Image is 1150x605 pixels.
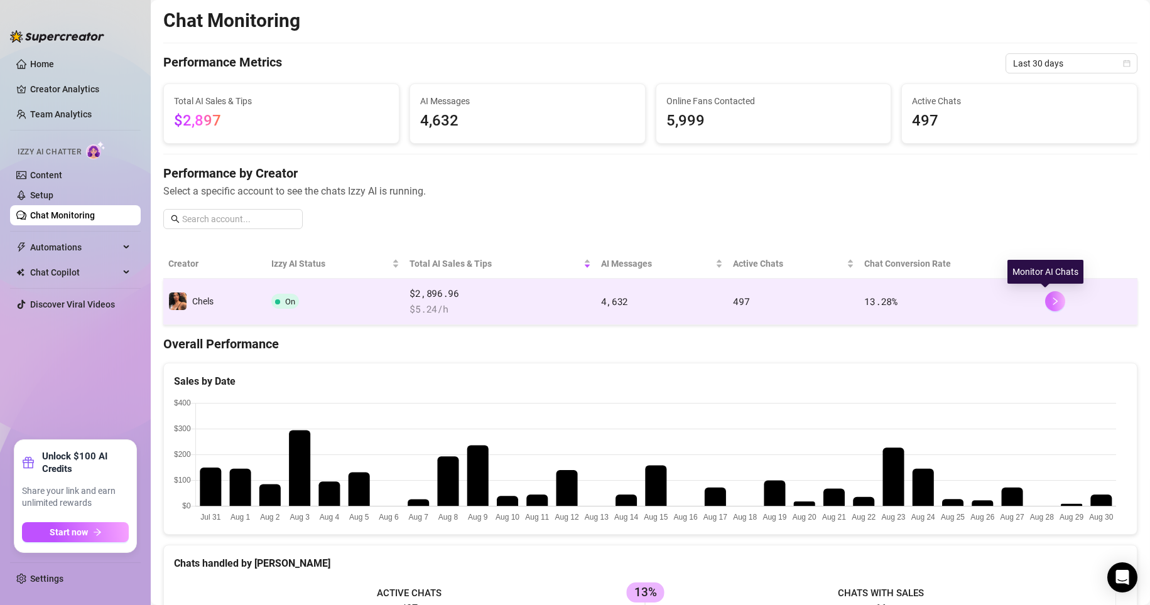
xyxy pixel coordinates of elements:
span: Total AI Sales & Tips [410,257,580,270]
span: Online Fans Contacted [666,94,881,108]
span: AI Messages [601,257,713,270]
a: Discover Viral Videos [30,299,115,309]
span: $2,897 [174,112,221,129]
a: Settings [30,574,63,584]
span: search [171,215,180,223]
span: right [1051,297,1060,306]
span: Active Chats [733,257,844,270]
div: Chats handled by [PERSON_NAME] [174,555,1127,571]
span: calendar [1123,60,1131,67]
a: Content [30,170,62,180]
div: Monitor AI Chats [1007,260,1083,284]
span: thunderbolt [16,242,26,252]
span: Izzy AI Status [271,257,389,270]
th: Total AI Sales & Tips [404,249,595,279]
span: Select a specific account to see the chats Izzy AI is running. [163,183,1137,199]
img: AI Chatter [86,141,106,159]
div: Sales by Date [174,373,1127,389]
img: logo-BBDzfeDw.svg [10,30,104,43]
span: 4,632 [420,109,635,133]
strong: Unlock $100 AI Credits [42,450,129,475]
a: Creator Analytics [30,79,131,99]
span: AI Messages [420,94,635,108]
h2: Chat Monitoring [163,9,300,33]
span: Share your link and earn unlimited rewards [22,485,129,510]
span: Chels [192,296,214,306]
a: Home [30,59,54,69]
h4: Performance Metrics [163,53,282,73]
span: gift [22,456,35,469]
span: $ 5.24 /h [410,302,590,317]
span: Chat Copilot [30,262,119,282]
div: Open Intercom Messenger [1107,562,1137,592]
button: Start nowarrow-right [22,522,129,542]
span: Last 30 days [1013,54,1130,73]
th: Active Chats [728,249,859,279]
h4: Performance by Creator [163,164,1137,182]
h4: Overall Performance [163,335,1137,353]
span: $2,896.96 [410,286,590,301]
span: Automations [30,237,119,257]
th: Chat Conversion Rate [859,249,1039,279]
span: Izzy AI Chatter [18,146,81,158]
a: Setup [30,190,53,200]
th: Creator [163,249,266,279]
input: Search account... [182,212,295,226]
span: Start now [50,527,88,537]
span: 5,999 [666,109,881,133]
span: 13.28 % [864,295,897,308]
img: Chels [169,292,187,310]
span: 497 [733,295,749,308]
span: 497 [912,109,1127,133]
span: On [285,297,295,306]
th: Izzy AI Status [266,249,404,279]
span: Total AI Sales & Tips [174,94,389,108]
a: Team Analytics [30,109,92,119]
span: Active Chats [912,94,1127,108]
a: Chat Monitoring [30,210,95,220]
img: Chat Copilot [16,268,24,277]
button: right [1045,291,1065,311]
span: 4,632 [601,295,629,308]
span: arrow-right [93,528,102,537]
th: AI Messages [596,249,729,279]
